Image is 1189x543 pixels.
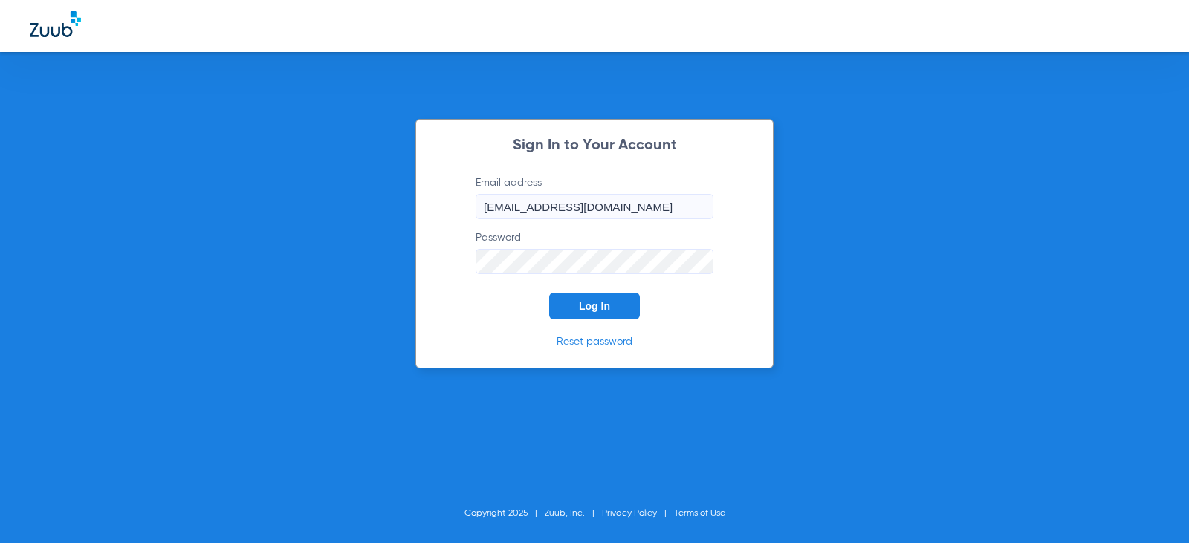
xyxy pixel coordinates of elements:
[602,509,657,518] a: Privacy Policy
[579,300,610,312] span: Log In
[476,249,713,274] input: Password
[476,194,713,219] input: Email address
[549,293,640,319] button: Log In
[476,230,713,274] label: Password
[545,506,602,521] li: Zuub, Inc.
[674,509,725,518] a: Terms of Use
[464,506,545,521] li: Copyright 2025
[453,138,736,153] h2: Sign In to Your Account
[476,175,713,219] label: Email address
[557,336,632,347] a: Reset password
[30,11,81,37] img: Zuub Logo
